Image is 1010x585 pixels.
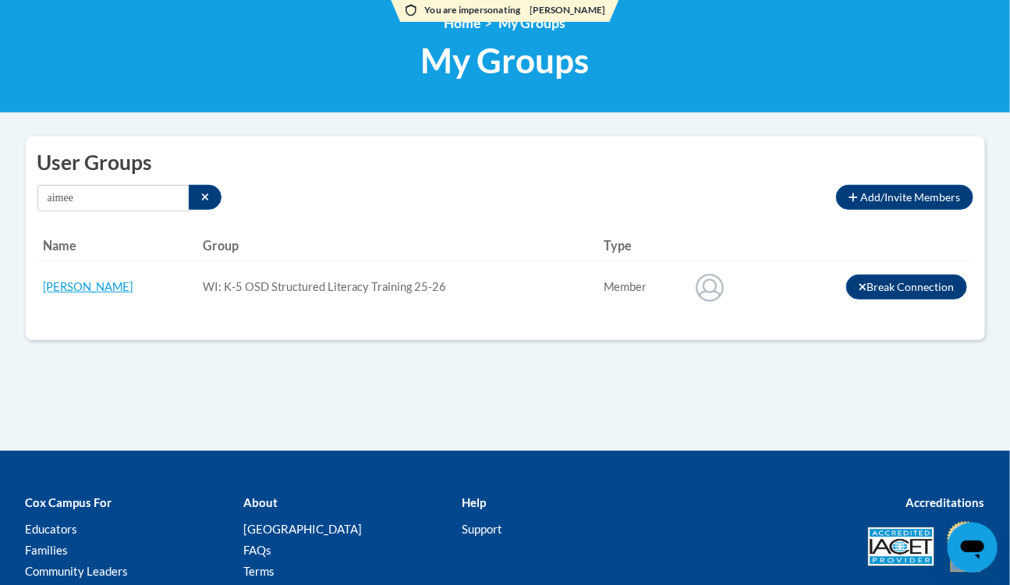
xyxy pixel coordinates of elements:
[846,275,967,300] button: Break Connection
[37,230,197,261] th: Name
[189,185,222,210] button: Search
[26,522,78,536] a: Educators
[597,261,684,314] td: Connected user for connection: WI: K-5 OSD Structured Literacy Training 25-26
[197,230,598,261] th: Group
[26,495,112,509] b: Cox Campus For
[37,148,973,177] h2: User Groups
[243,522,362,536] a: [GEOGRAPHIC_DATA]
[861,190,961,204] span: Add/Invite Members
[946,519,985,574] img: IDA® Accredited
[445,15,481,31] a: Home
[868,527,934,566] img: Accredited IACET® Provider
[690,268,729,307] img: Aimee Bailey
[37,185,190,211] input: Search by name
[836,185,973,210] button: Add/Invite Members
[197,261,598,314] td: WI: K-5 OSD Structured Literacy Training 25-26
[462,522,502,536] a: Support
[243,543,271,557] a: FAQs
[26,564,129,578] a: Community Leaders
[243,495,278,509] b: About
[948,523,998,573] iframe: Button to launch messaging window
[243,564,275,578] a: Terms
[26,543,69,557] a: Families
[421,40,590,81] span: My Groups
[499,15,566,31] span: My Groups
[597,230,684,261] th: Type
[462,495,486,509] b: Help
[906,495,985,509] b: Accreditations
[44,280,133,293] a: [PERSON_NAME]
